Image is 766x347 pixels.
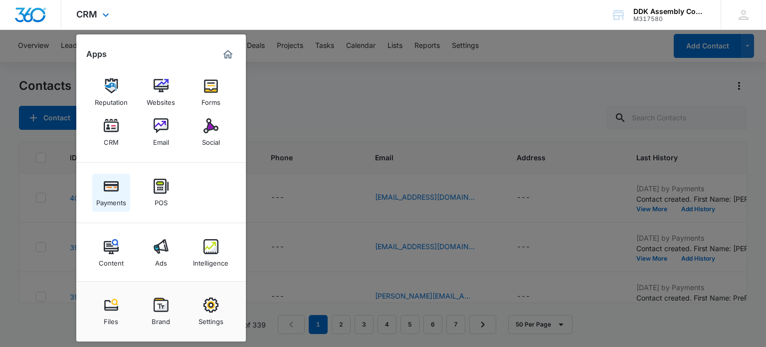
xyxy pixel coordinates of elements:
[92,234,130,272] a: Content
[192,73,230,111] a: Forms
[76,9,97,19] span: CRM
[153,133,169,146] div: Email
[142,234,180,272] a: Ads
[92,113,130,151] a: CRM
[152,313,170,326] div: Brand
[192,293,230,331] a: Settings
[104,313,118,326] div: Files
[86,49,107,59] h2: Apps
[142,293,180,331] a: Brand
[633,15,706,22] div: account id
[104,133,119,146] div: CRM
[192,234,230,272] a: Intelligence
[99,254,124,267] div: Content
[92,174,130,212] a: Payments
[147,93,175,106] div: Websites
[155,254,167,267] div: Ads
[220,46,236,62] a: Marketing 360® Dashboard
[202,133,220,146] div: Social
[198,313,223,326] div: Settings
[633,7,706,15] div: account name
[142,113,180,151] a: Email
[92,293,130,331] a: Files
[193,254,228,267] div: Intelligence
[201,93,220,106] div: Forms
[192,113,230,151] a: Social
[155,194,168,207] div: POS
[142,73,180,111] a: Websites
[142,174,180,212] a: POS
[96,194,126,207] div: Payments
[95,93,128,106] div: Reputation
[92,73,130,111] a: Reputation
